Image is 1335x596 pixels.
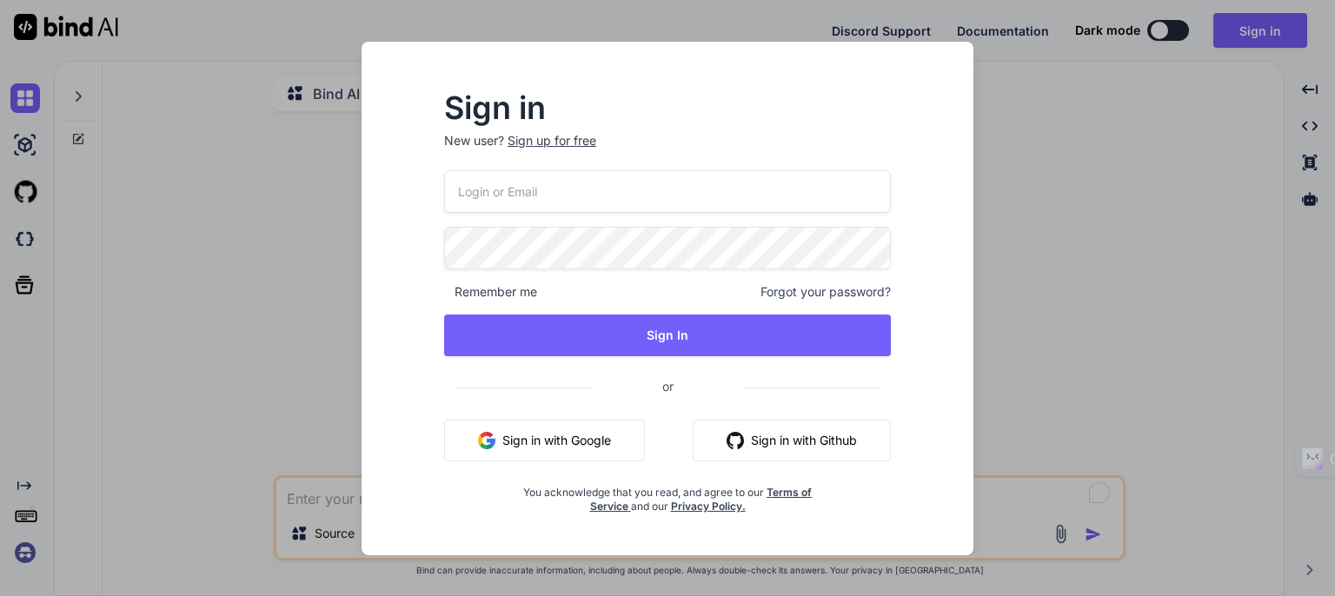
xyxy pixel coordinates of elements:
h2: Sign in [444,94,891,122]
p: New user? [444,132,891,170]
div: Sign up for free [508,132,596,149]
button: Sign In [444,315,891,356]
a: Terms of Service [590,486,813,513]
span: Forgot your password? [760,283,891,301]
img: github [727,432,744,449]
span: Remember me [444,283,537,301]
span: or [593,365,743,407]
input: Login or Email [444,170,891,213]
button: Sign in with Github [693,420,891,461]
div: You acknowledge that you read, and agree to our and our [519,475,817,513]
button: Sign in with Google [444,420,645,461]
a: Privacy Policy. [671,500,746,513]
img: google [478,432,495,449]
